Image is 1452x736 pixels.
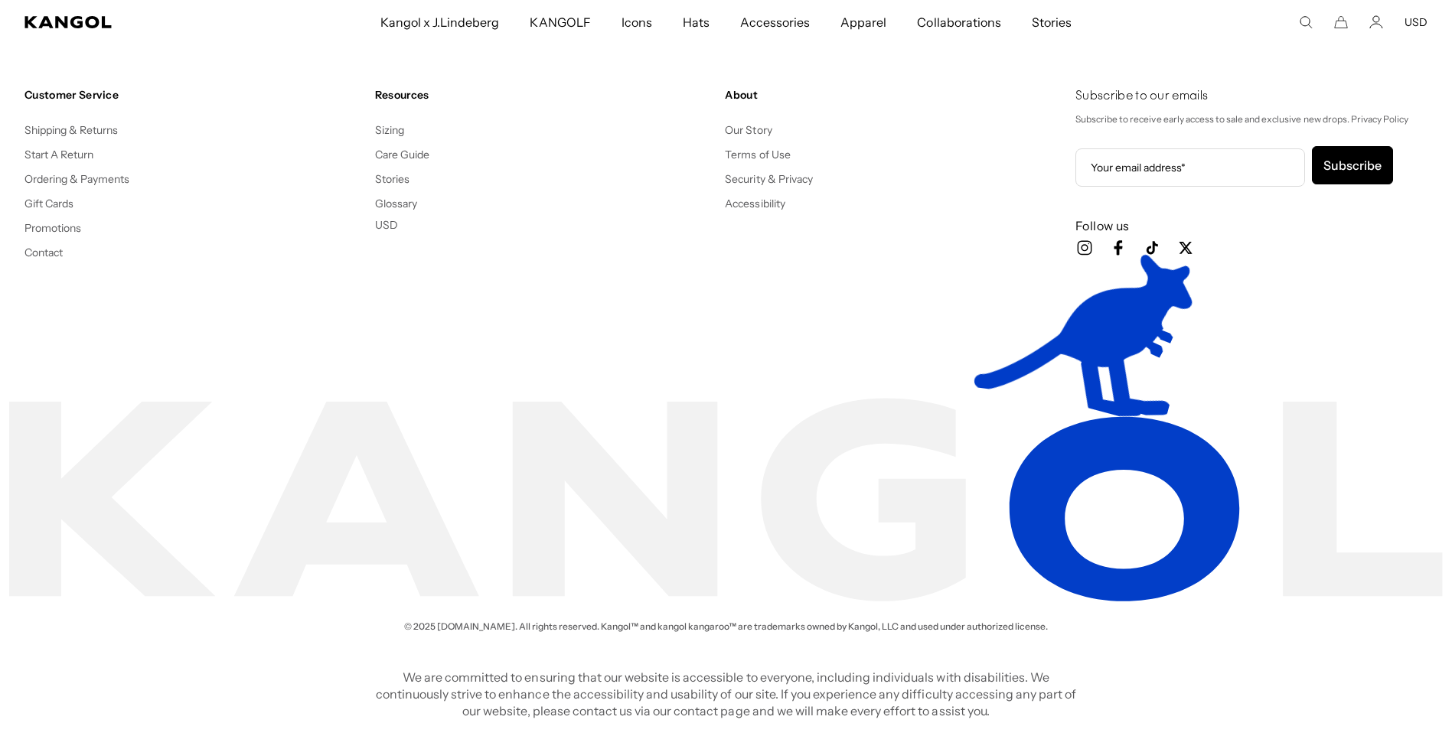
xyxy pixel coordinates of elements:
[375,172,409,186] a: Stories
[24,123,119,137] a: Shipping & Returns
[24,88,363,102] h4: Customer Service
[371,669,1082,719] p: We are committed to ensuring that our website is accessible to everyone, including individuals wi...
[24,148,93,161] a: Start A Return
[725,172,813,186] a: Security & Privacy
[1299,15,1313,29] summary: Search here
[375,197,417,210] a: Glossary
[24,246,63,259] a: Contact
[24,172,130,186] a: Ordering & Payments
[1312,146,1393,184] button: Subscribe
[375,218,398,232] button: USD
[1075,111,1428,128] p: Subscribe to receive early access to sale and exclusive new drops. Privacy Policy
[725,197,785,210] a: Accessibility
[375,123,404,137] a: Sizing
[375,148,429,161] a: Care Guide
[1075,217,1428,234] h3: Follow us
[725,123,772,137] a: Our Story
[24,16,252,28] a: Kangol
[1075,88,1428,105] h4: Subscribe to our emails
[24,197,73,210] a: Gift Cards
[375,88,713,102] h4: Resources
[725,148,790,161] a: Terms of Use
[1369,15,1383,29] a: Account
[24,221,81,235] a: Promotions
[1334,15,1348,29] button: Cart
[725,88,1063,102] h4: About
[1405,15,1428,29] button: USD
